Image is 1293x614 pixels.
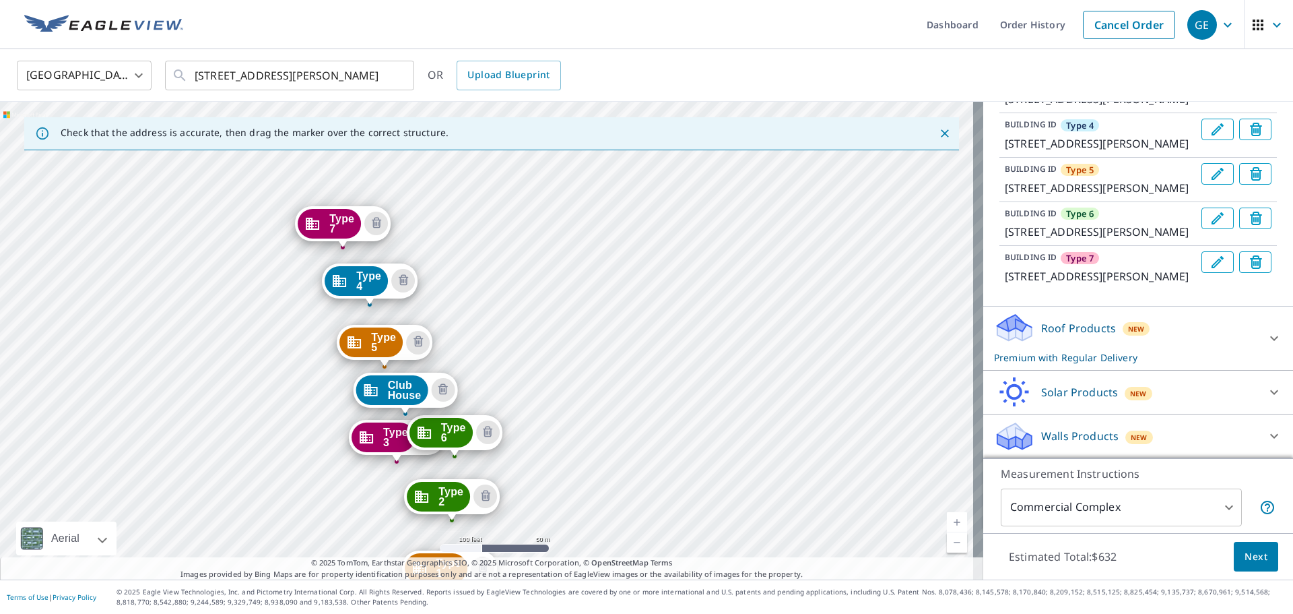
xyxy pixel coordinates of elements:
span: Each building may require a separate measurement report; if so, your account will be billed per r... [1259,499,1275,516]
p: © 2025 Eagle View Technologies, Inc. and Pictometry International Corp. All Rights Reserved. Repo... [117,587,1286,607]
button: Next [1234,542,1278,572]
span: Type 7 [1066,252,1094,264]
a: OpenStreetMap [591,557,648,567]
button: Delete building Type 6 [1239,208,1271,229]
a: Privacy Policy [53,592,96,602]
div: [GEOGRAPHIC_DATA] [17,57,152,94]
button: Delete building Type 1 [471,557,494,580]
span: Type 6 [441,423,466,443]
span: Type 7 [329,214,354,234]
button: Edit building Type 5 [1201,163,1234,185]
p: [STREET_ADDRESS][PERSON_NAME] [1005,135,1196,152]
div: Dropped pin, building Club House, Commercial property, 5920 Vermillion St Fort Worth, TX 76119 [354,373,458,415]
p: [STREET_ADDRESS][PERSON_NAME] [1005,268,1196,284]
span: New [1128,324,1145,334]
div: Aerial [16,522,117,555]
p: Premium with Regular Delivery [994,350,1258,365]
img: EV Logo [24,15,183,35]
p: BUILDING ID [1005,119,1057,130]
a: Upload Blueprint [457,61,560,90]
a: Cancel Order [1083,11,1175,39]
p: [STREET_ADDRESS][PERSON_NAME] [1005,180,1196,196]
p: Roof Products [1041,320,1116,336]
p: Solar Products [1041,384,1118,400]
div: Dropped pin, building Type 6, Commercial property, 6001 Vermillion St Fort Worth, TX 76119 [407,415,502,457]
span: Type 3 [383,427,408,448]
span: Type 4 [1066,119,1094,131]
a: Terms [651,557,673,567]
div: Dropped pin, building Type 2, Commercial property, 6005 Vermillion St Fort Worth, TX 76119 [404,479,500,521]
p: | [7,593,96,601]
span: Type 4 [356,271,381,291]
div: Dropped pin, building Type 1, Commercial property, 6009 Vermillion St Fort Worth, TX 76119 [402,551,498,592]
div: Dropped pin, building Type 3, Commercial property, 6000 Vermillion St Fort Worth, TX 76119 [349,420,444,462]
span: Next [1245,549,1267,565]
span: New [1130,388,1147,399]
span: Club House [388,380,422,400]
p: Walls Products [1041,428,1119,444]
div: OR [428,61,561,90]
button: Delete building Type 6 [476,421,500,444]
button: Delete building Type 2 [473,485,497,508]
button: Edit building Type 6 [1201,208,1234,229]
span: Type 5 [1066,164,1094,176]
div: Roof ProductsNewPremium with Regular Delivery [994,312,1282,365]
span: New [1131,432,1148,443]
div: Dropped pin, building Type 7, Commercial property, 5904 Vermillion St Fort Worth, TX 76119 [295,206,391,248]
p: Measurement Instructions [1001,466,1275,482]
p: BUILDING ID [1005,251,1057,263]
p: Check that the address is accurate, then drag the marker over the correct structure. [61,127,449,139]
a: Terms of Use [7,592,48,602]
a: Current Level 18, Zoom Out [947,532,967,553]
span: Upload Blueprint [467,67,550,84]
span: Type 5 [371,332,396,352]
div: Solar ProductsNew [994,376,1282,408]
button: Delete building Type 7 [1239,251,1271,273]
span: Type 2 [438,487,463,507]
div: Dropped pin, building Type 4, Commercial property, 5908 Vermillion St Fort Worth, TX 76119 [322,264,418,305]
span: © 2025 TomTom, Earthstar Geographics SIO, © 2025 Microsoft Corporation, © [311,557,673,569]
button: Edit building Type 4 [1201,119,1234,140]
div: Commercial Complex [1001,489,1242,526]
button: Delete building Type 4 [391,269,415,293]
button: Close [936,125,954,142]
p: Estimated Total: $632 [998,542,1127,572]
button: Delete building Type 4 [1239,119,1271,140]
button: Delete building Type 5 [406,331,430,355]
p: BUILDING ID [1005,163,1057,175]
p: BUILDING ID [1005,208,1057,219]
div: Dropped pin, building Type 5, Commercial property, 5912 Vermillion St Fort Worth, TX 76119 [337,325,432,367]
p: [STREET_ADDRESS][PERSON_NAME] [1005,224,1196,240]
button: Delete building Club House [431,378,455,402]
button: Delete building Type 7 [364,212,388,235]
div: GE [1187,10,1217,40]
button: Delete building Type 5 [1239,163,1271,185]
div: Aerial [47,522,84,555]
div: Walls ProductsNew [994,420,1282,452]
a: Current Level 18, Zoom In [947,512,967,532]
input: Search by address or latitude-longitude [195,57,387,94]
button: Edit building Type 7 [1201,251,1234,273]
span: Type 6 [1066,208,1094,220]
